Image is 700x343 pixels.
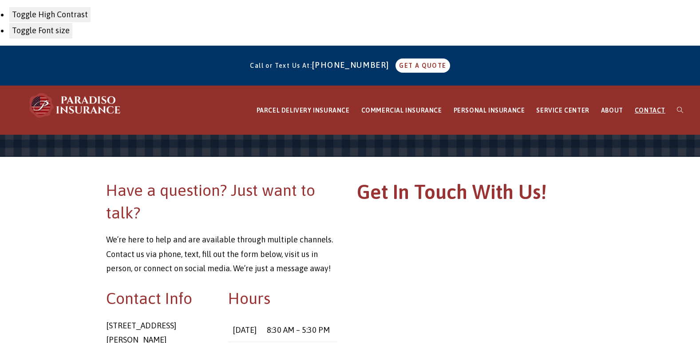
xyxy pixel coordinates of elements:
td: [DATE] [228,319,262,342]
a: GET A QUOTE [395,58,450,73]
a: CONTACT [629,86,671,135]
h2: Contact Info [106,287,215,309]
a: ABOUT [595,86,629,135]
button: Toggle Font size [9,23,73,39]
a: PARCEL DELIVERY INSURANCE [251,86,356,135]
h2: Have a question? Just want to talk? [106,179,338,224]
a: SERVICE CENTER [530,86,595,135]
span: COMMERCIAL INSURANCE [361,107,442,114]
a: PERSONAL INSURANCE [448,86,531,135]
p: We’re here to help and are available through multiple channels. Contact us via phone, text, fill ... [106,233,338,276]
button: Toggle High Contrast [9,7,91,23]
span: CONTACT [635,107,665,114]
span: PERSONAL INSURANCE [454,107,525,114]
time: 8:30 AM – 5:30 PM [267,325,330,335]
span: Toggle High Contrast [12,10,88,19]
span: Call or Text Us At: [250,62,312,69]
h2: Hours [228,287,337,309]
a: COMMERCIAL INSURANCE [356,86,448,135]
span: SERVICE CENTER [536,107,589,114]
span: ABOUT [601,107,623,114]
span: Toggle Font size [12,26,70,35]
span: PARCEL DELIVERY INSURANCE [257,107,350,114]
h1: Get In Touch With Us! [357,179,589,210]
img: Paradiso Insurance [27,92,124,119]
a: [PHONE_NUMBER] [312,60,394,70]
